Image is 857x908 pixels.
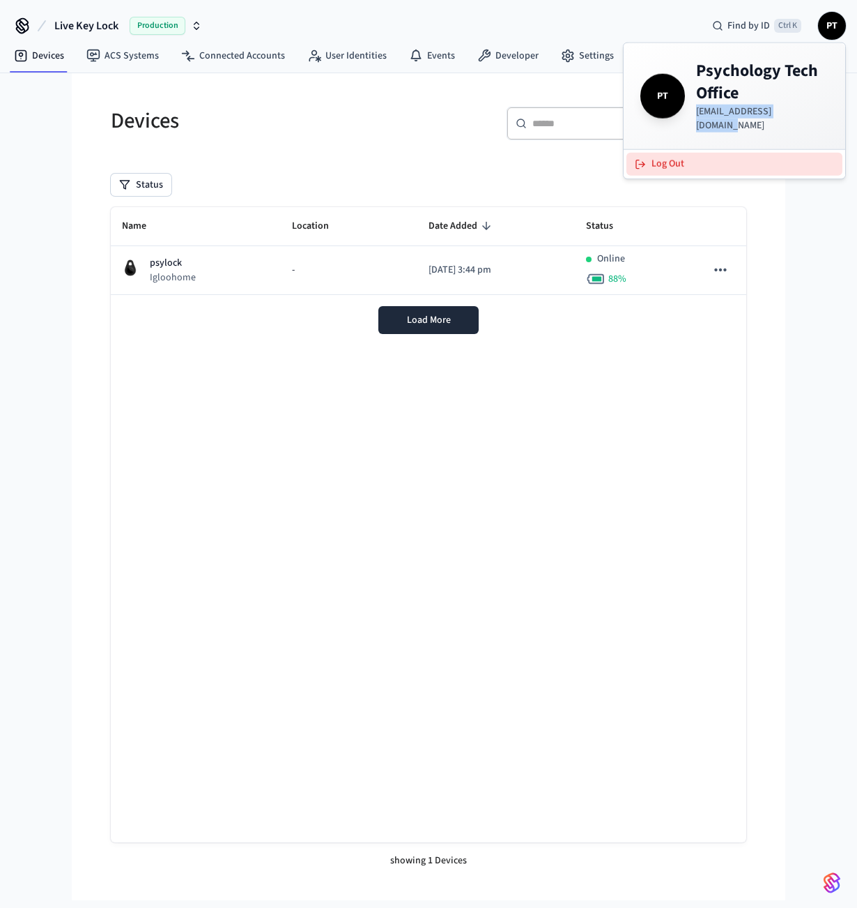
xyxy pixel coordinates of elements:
[111,107,420,135] h5: Devices
[818,12,846,40] button: PT
[122,215,164,237] span: Name
[774,19,801,33] span: Ctrl K
[819,13,844,38] span: PT
[626,153,842,176] button: Log Out
[111,174,171,196] button: Status
[378,306,479,334] button: Load More
[428,215,495,237] span: Date Added
[586,215,631,237] span: Status
[3,43,75,68] a: Devices
[292,263,295,278] span: -
[597,252,625,266] p: Online
[428,263,564,278] p: [DATE] 3:44 pm
[407,313,451,327] span: Load More
[296,43,398,68] a: User Identities
[150,271,196,285] p: Igloohome
[54,17,118,34] span: Live Key Lock
[696,60,828,105] h4: Psychology Tech Office
[643,77,682,116] span: PT
[727,19,770,33] span: Find by ID
[398,43,466,68] a: Events
[696,105,828,133] p: [EMAIL_ADDRESS][DOMAIN_NAME]
[292,215,347,237] span: Location
[75,43,170,68] a: ACS Systems
[122,259,139,276] img: igloohome_igke
[170,43,296,68] a: Connected Accounts
[550,43,625,68] a: Settings
[150,256,196,271] p: psylock
[111,207,746,295] table: sticky table
[466,43,550,68] a: Developer
[130,17,185,35] span: Production
[608,272,626,286] span: 88 %
[824,872,840,894] img: SeamLogoGradient.69752ec5.svg
[701,13,812,38] div: Find by IDCtrl K
[111,842,746,879] div: showing 1 Devices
